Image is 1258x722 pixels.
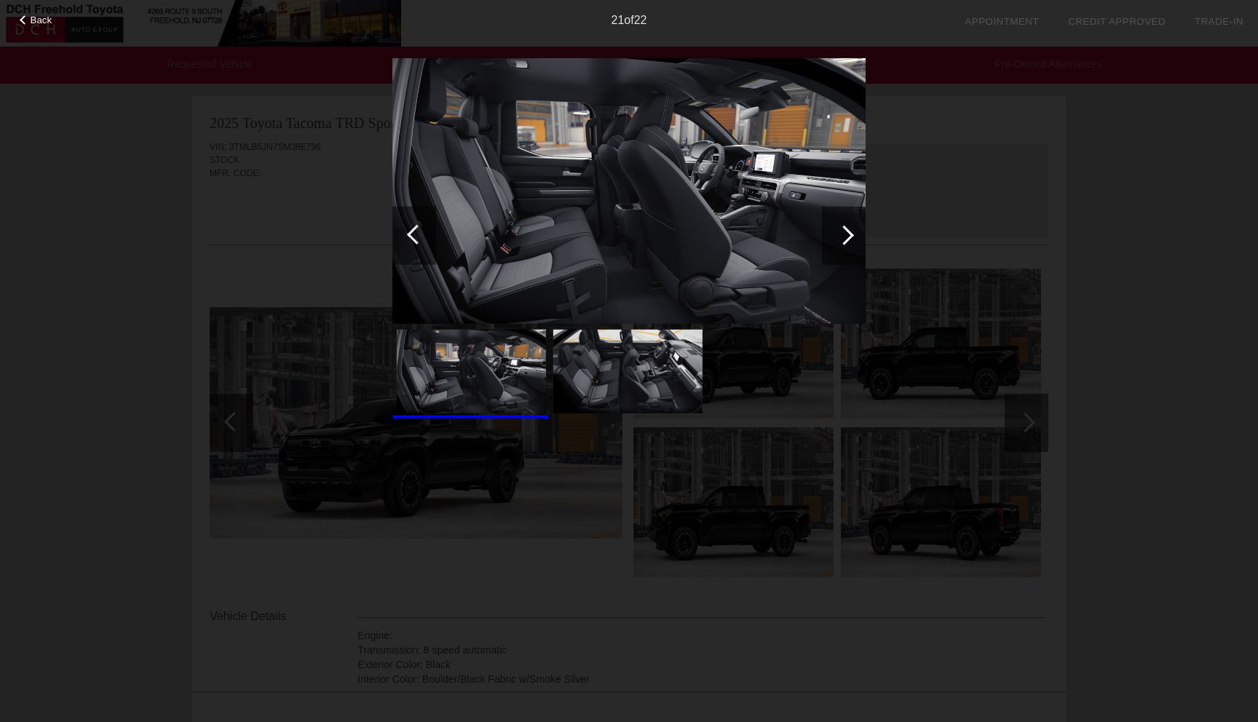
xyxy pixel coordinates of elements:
a: Credit Approved [1068,16,1166,27]
img: 2fb8412397d43deadec672c71f16d1aa.png [553,330,703,413]
span: 21 [612,14,625,26]
img: f4bac4b1f64e92f65062ff96536886a2.png [397,330,546,413]
a: Trade-In [1195,16,1243,27]
span: Back [31,15,52,25]
span: 22 [634,14,647,26]
img: f4bac4b1f64e92f65062ff96536886a2.png [392,57,866,324]
a: Appointment [965,16,1039,27]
